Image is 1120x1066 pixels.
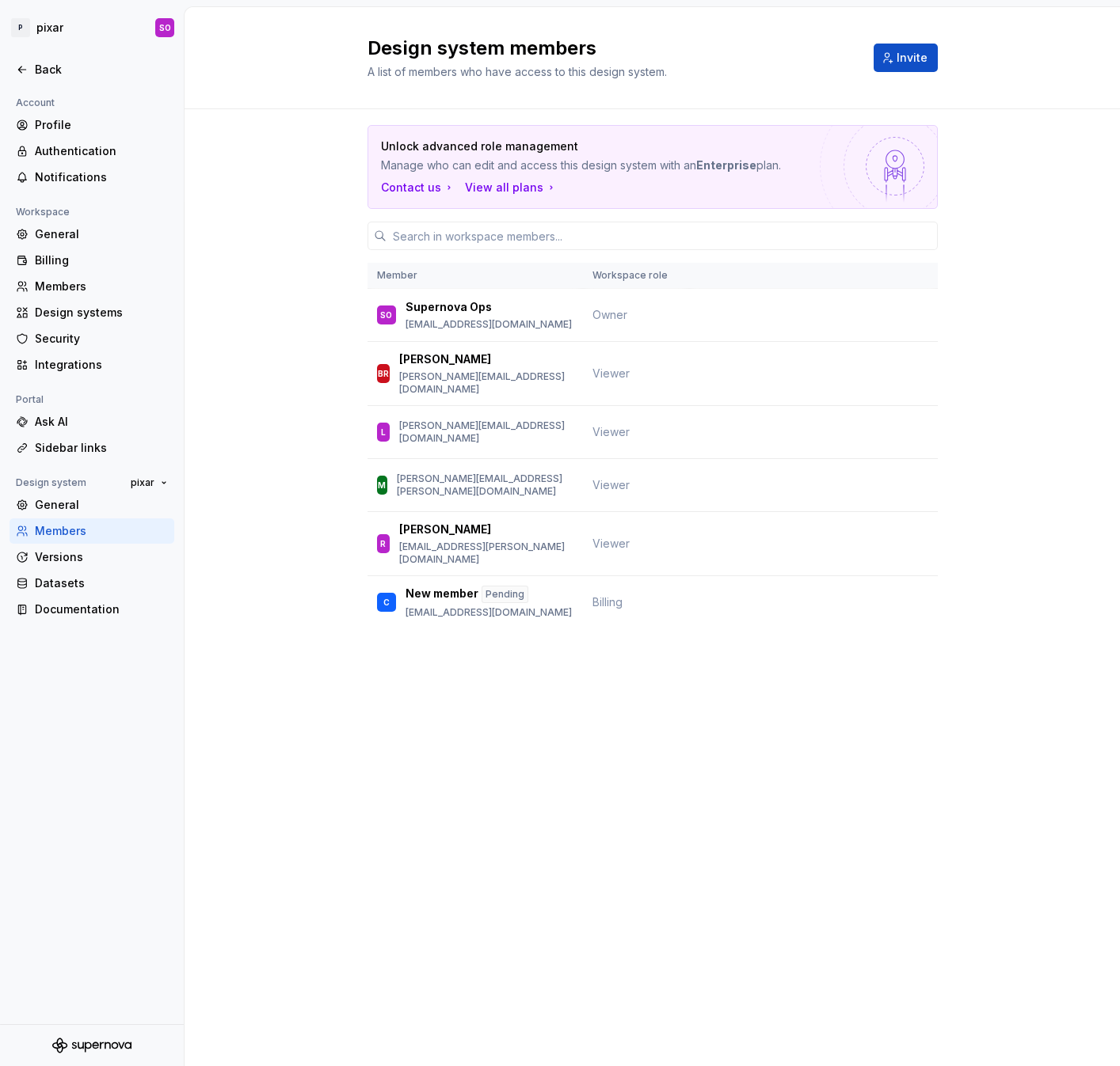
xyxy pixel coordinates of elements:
span: Billing [592,595,623,609]
div: C [383,594,390,610]
b: Enterprise [696,158,756,172]
span: Viewer [592,425,630,438]
div: SO [159,21,171,34]
p: [PERSON_NAME][EMAIL_ADDRESS][PERSON_NAME][DOMAIN_NAME] [397,472,573,498]
div: Portal [10,390,50,409]
input: Search in workspace members... [387,222,938,250]
a: Security [10,326,174,351]
a: Datasets [10,571,174,596]
div: L [381,424,386,440]
div: Pending [482,586,528,603]
p: [EMAIL_ADDRESS][DOMAIN_NAME] [406,606,572,619]
div: Profile [35,117,168,133]
p: New member [406,586,478,603]
div: Account [10,93,61,112]
div: Members [35,279,168,294]
a: Profile [10,112,174,138]
div: Security [35,331,168,347]
th: Workspace role [583,263,689,289]
span: A list of members who have access to this design system. [368,65,667,78]
span: Viewer [592,537,630,550]
a: General [10,222,174,247]
p: [PERSON_NAME] [399,522,491,537]
div: SO [380,307,392,323]
p: Supernova Ops [406,299,492,315]
a: Authentication [10,138,174,164]
a: Billing [10,248,174,273]
a: Ask AI [10,409,174,434]
span: Owner [592,308,627,321]
span: Viewer [592,366,630,380]
div: Integrations [35,357,168,373]
p: Unlock advanced role management [381,138,813,154]
a: Documentation [10,597,174,622]
div: General [35,226,168,242]
a: Members [10,518,174,544]
div: Design system [10,473,93,492]
button: View all plans [465,180,558,195]
a: Notifications [10,165,174,190]
div: P [11,18,30,37]
h2: Design system members [368,36,855,61]
p: [EMAIL_ADDRESS][PERSON_NAME][DOMAIN_NAME] [399,541,573,566]
button: PpixarSO [3,10,181,45]
a: Contact us [381,180,455,195]
a: Members [10,274,174,299]
div: Members [35,523,168,539]
div: Notifications [35,169,168,185]
div: M [378,477,386,493]
span: Viewer [592,478,630,491]
a: General [10,492,174,518]
span: pixar [131,476,154,489]
div: Billing [35,252,168,268]
div: Sidebar links [35,440,168,456]
a: Back [10,57,174,82]
div: General [35,497,168,513]
div: R [380,536,386,552]
button: Invite [874,44,938,72]
svg: Supernova Logo [52,1038,131,1053]
a: Sidebar links [10,435,174,461]
div: Back [35,62,168,78]
div: Ask AI [35,414,168,430]
div: Datasets [35,575,168,591]
span: Invite [897,50,928,66]
div: BR [378,366,389,381]
div: pixar [36,20,63,36]
p: [EMAIL_ADDRESS][DOMAIN_NAME] [406,318,572,331]
p: [PERSON_NAME][EMAIL_ADDRESS][DOMAIN_NAME] [399,370,573,396]
p: [PERSON_NAME] [399,351,491,367]
p: [PERSON_NAME][EMAIL_ADDRESS][DOMAIN_NAME] [399,419,573,445]
div: Workspace [10,203,76,222]
a: Integrations [10,352,174,377]
div: Documentation [35,601,168,617]
div: Design systems [35,305,168,321]
th: Member [368,263,583,289]
p: Manage who can edit and access this design system with an plan. [381,157,813,173]
div: Versions [35,549,168,565]
div: Authentication [35,143,168,159]
a: Design systems [10,300,174,325]
a: Versions [10,544,174,570]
